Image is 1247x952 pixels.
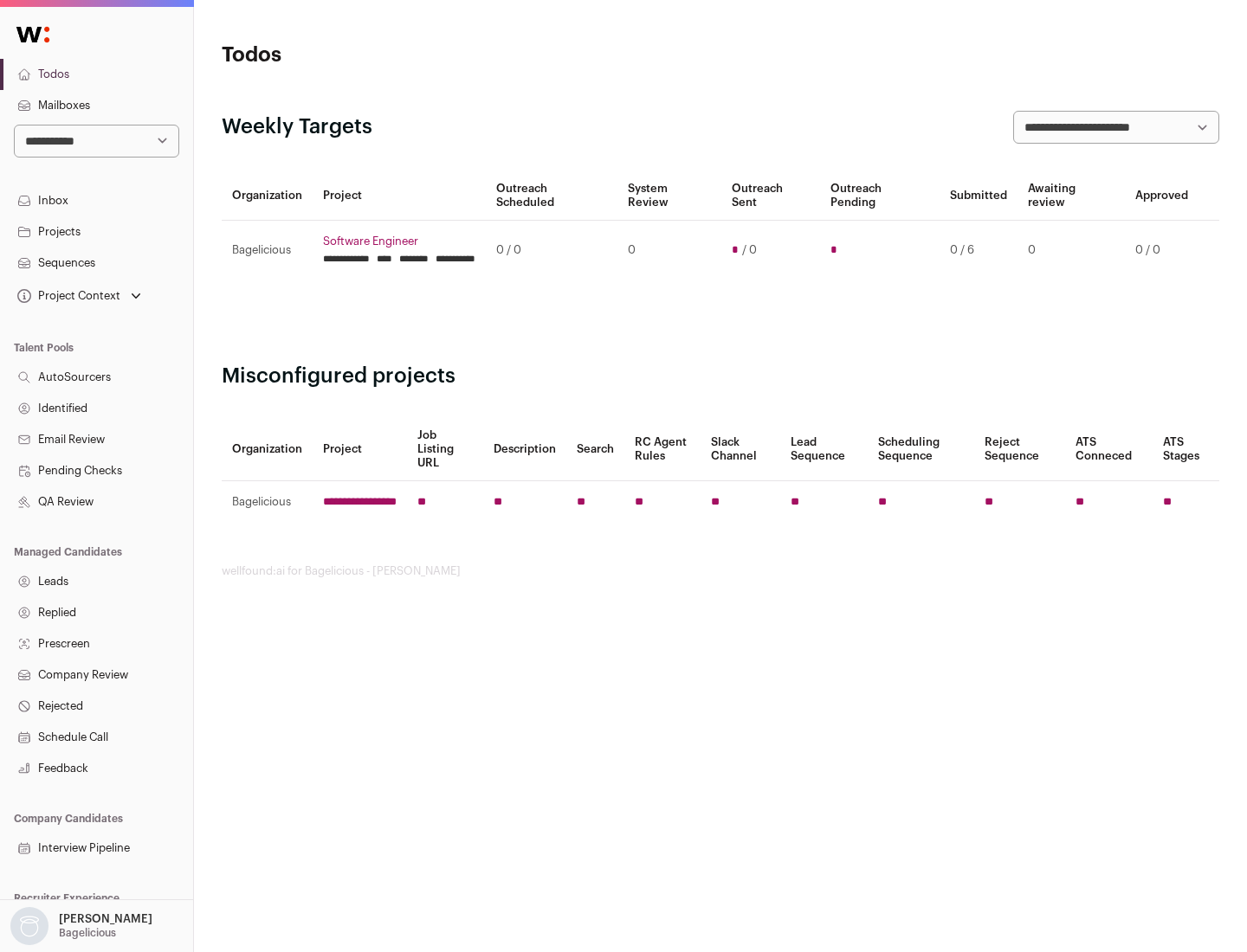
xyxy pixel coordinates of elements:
[617,221,720,280] td: 0
[1018,221,1125,280] td: 0
[222,221,313,280] td: Bagelicious
[222,418,313,481] th: Organization
[59,912,152,926] p: [PERSON_NAME]
[222,113,372,141] h2: Weekly Targets
[566,418,624,481] th: Search
[59,926,116,940] p: Bagelicious
[14,289,120,303] div: Project Context
[14,284,145,308] button: Open dropdown
[721,171,821,221] th: Outreach Sent
[617,171,720,221] th: System Review
[940,221,1018,280] td: 0 / 6
[7,907,156,945] button: Open dropdown
[1018,171,1125,221] th: Awaiting review
[624,418,700,481] th: RC Agent Rules
[701,418,780,481] th: Slack Channel
[1125,221,1199,280] td: 0 / 0
[1153,418,1219,481] th: ATS Stages
[1065,418,1152,481] th: ATS Conneced
[222,564,1219,578] footer: wellfound:ai for Bagelicious - [PERSON_NAME]
[780,418,868,481] th: Lead Sequence
[486,221,617,280] td: 0 / 0
[222,42,554,69] h1: Todos
[1125,171,1199,221] th: Approved
[10,907,48,945] img: nopic.png
[222,481,313,524] td: Bagelicious
[407,418,483,481] th: Job Listing URL
[742,243,757,257] span: / 0
[222,171,313,221] th: Organization
[7,17,59,52] img: Wellfound
[820,171,939,221] th: Outreach Pending
[313,171,486,221] th: Project
[313,418,407,481] th: Project
[323,235,475,248] a: Software Engineer
[483,418,566,481] th: Description
[486,171,617,221] th: Outreach Scheduled
[222,363,1219,390] h2: Misconfigured projects
[974,418,1066,481] th: Reject Sequence
[868,418,974,481] th: Scheduling Sequence
[940,171,1018,221] th: Submitted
